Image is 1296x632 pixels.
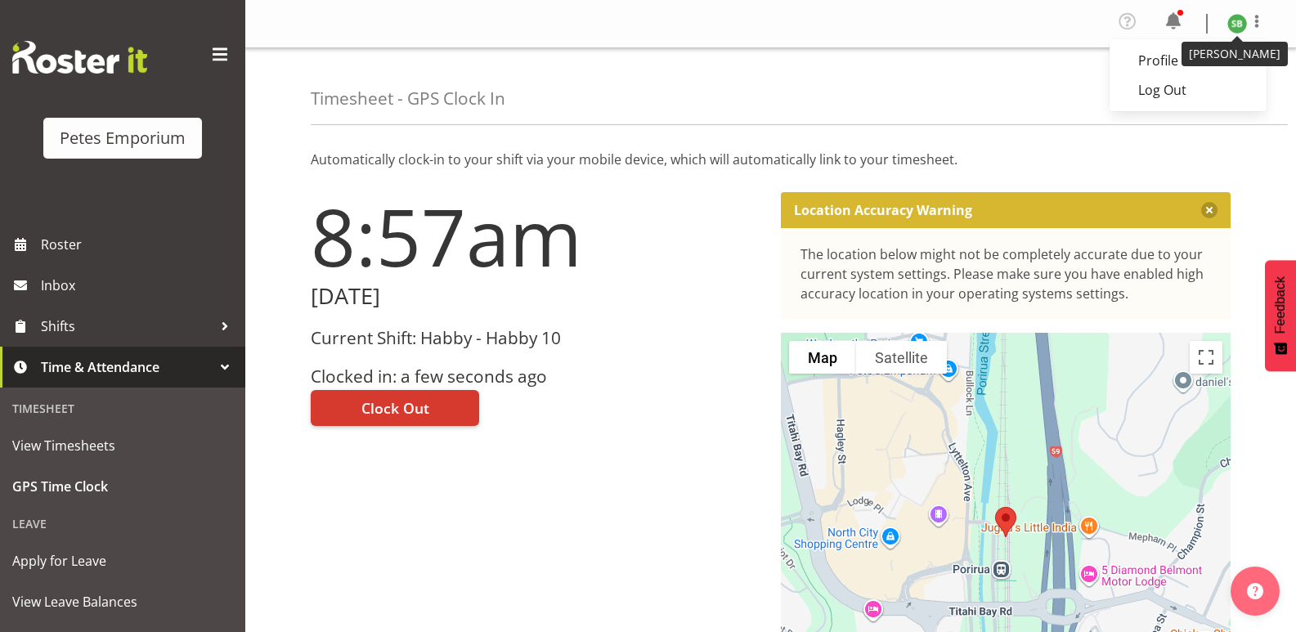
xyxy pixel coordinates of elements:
span: Apply for Leave [12,549,233,573]
span: View Timesheets [12,433,233,458]
div: Timesheet [4,392,241,425]
h3: Clocked in: a few seconds ago [311,367,761,386]
span: GPS Time Clock [12,474,233,499]
div: Petes Emporium [60,126,186,150]
button: Show satellite imagery [856,341,947,374]
h2: [DATE] [311,284,761,309]
a: Apply for Leave [4,540,241,581]
span: Feedback [1273,276,1288,334]
span: View Leave Balances [12,589,233,614]
a: Log Out [1110,75,1267,105]
span: Inbox [41,273,237,298]
a: View Leave Balances [4,581,241,622]
p: Location Accuracy Warning [794,202,972,218]
button: Feedback - Show survey [1265,260,1296,371]
span: Roster [41,232,237,257]
h4: Timesheet - GPS Clock In [311,89,505,108]
a: Profile [1110,46,1267,75]
p: Automatically clock-in to your shift via your mobile device, which will automatically link to you... [311,150,1231,169]
span: Shifts [41,314,213,338]
button: Toggle fullscreen view [1190,341,1222,374]
a: View Timesheets [4,425,241,466]
div: The location below might not be completely accurate due to your current system settings. Please m... [800,244,1212,303]
img: stephanie-burden9828.jpg [1227,14,1247,34]
button: Close message [1201,202,1218,218]
span: Clock Out [361,397,429,419]
img: help-xxl-2.png [1247,583,1263,599]
h1: 8:57am [311,192,761,280]
span: Time & Attendance [41,355,213,379]
button: Clock Out [311,390,479,426]
div: Leave [4,507,241,540]
img: Rosterit website logo [12,41,147,74]
a: GPS Time Clock [4,466,241,507]
h3: Current Shift: Habby - Habby 10 [311,329,761,347]
button: Show street map [789,341,856,374]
